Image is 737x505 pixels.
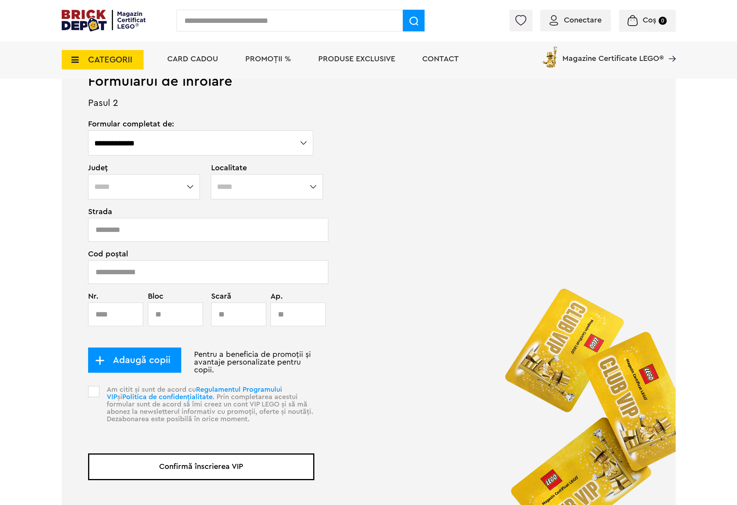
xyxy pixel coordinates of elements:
span: Localitate [211,164,314,172]
span: Județ [88,164,201,172]
a: Produse exclusive [318,55,395,63]
a: Conectare [550,16,602,24]
button: Confirmă înscrierea VIP [88,453,314,480]
span: Nr. [88,292,139,300]
span: Coș [643,16,656,24]
a: Contact [422,55,459,63]
span: Magazine Certificate LEGO® [562,45,664,62]
a: Regulamentul Programului VIP [107,386,282,400]
p: Am citit și sunt de acord cu și . Prin completarea acestui formular sunt de acord să îmi creez un... [102,386,314,436]
span: Conectare [564,16,602,24]
small: 0 [659,17,667,25]
a: Card Cadou [167,55,218,63]
a: Magazine Certificate LEGO® [664,45,676,52]
span: CATEGORII [88,55,132,64]
a: PROMOȚII % [245,55,291,63]
span: Ap. [271,292,303,300]
p: Pasul 2 [62,99,676,120]
span: Scară [211,292,252,300]
span: Adaugă copii [105,356,170,364]
span: Cod poștal [88,250,314,258]
img: add_child [95,356,105,365]
span: Bloc [148,292,199,300]
p: Pentru a beneficia de promoții și avantaje personalizate pentru copii. [88,351,314,374]
span: Formular completat de: [88,120,314,128]
a: Politica de confidențialitate [122,393,213,400]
